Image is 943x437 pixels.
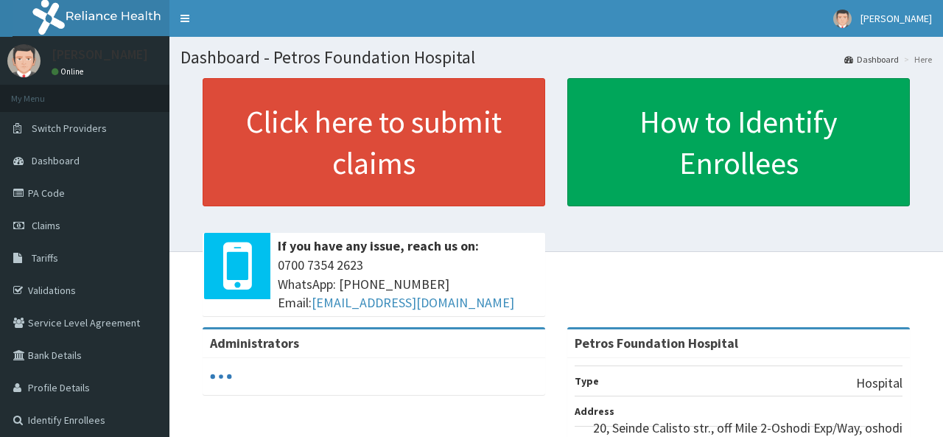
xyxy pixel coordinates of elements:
span: [PERSON_NAME] [860,12,932,25]
a: Click here to submit claims [203,78,545,206]
b: Administrators [210,335,299,352]
span: Claims [32,219,60,232]
a: How to Identify Enrollees [567,78,910,206]
li: Here [900,53,932,66]
a: Online [52,66,87,77]
img: User Image [833,10,852,28]
a: [EMAIL_ADDRESS][DOMAIN_NAME] [312,294,514,311]
a: Dashboard [844,53,899,66]
span: 0700 7354 2623 WhatsApp: [PHONE_NUMBER] Email: [278,256,538,312]
b: If you have any issue, reach us on: [278,237,479,254]
h1: Dashboard - Petros Foundation Hospital [180,48,932,67]
span: Dashboard [32,154,80,167]
img: User Image [7,44,41,77]
b: Address [575,405,614,418]
span: Tariffs [32,251,58,265]
p: Hospital [856,374,902,393]
svg: audio-loading [210,366,232,388]
span: Switch Providers [32,122,107,135]
p: [PERSON_NAME] [52,48,148,61]
b: Type [575,374,599,388]
strong: Petros Foundation Hospital [575,335,738,352]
